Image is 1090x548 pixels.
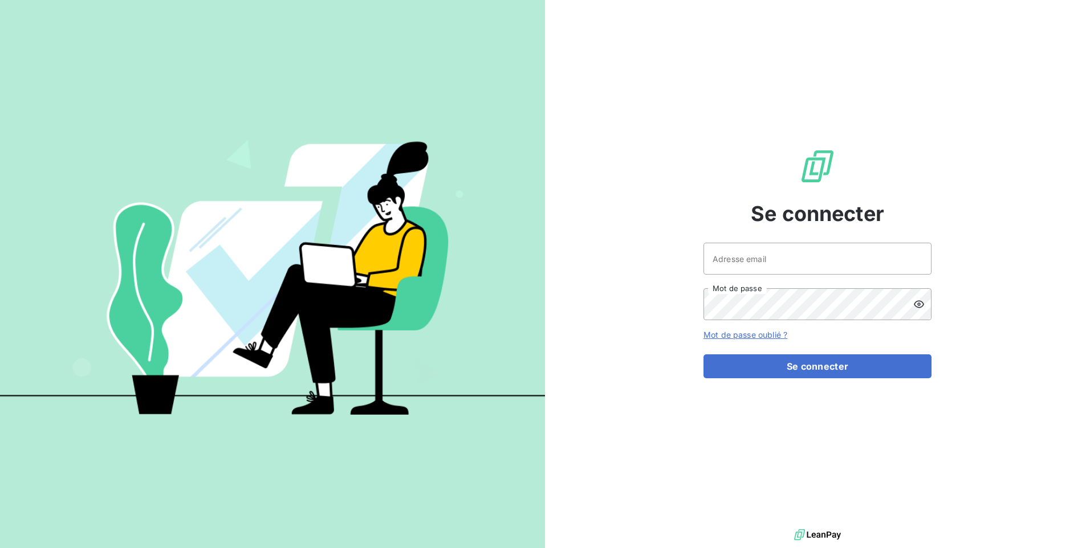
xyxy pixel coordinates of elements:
[751,198,884,229] span: Se connecter
[703,354,932,378] button: Se connecter
[794,526,841,543] img: logo
[703,330,787,340] a: Mot de passe oublié ?
[799,148,836,185] img: Logo LeanPay
[703,243,932,275] input: placeholder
